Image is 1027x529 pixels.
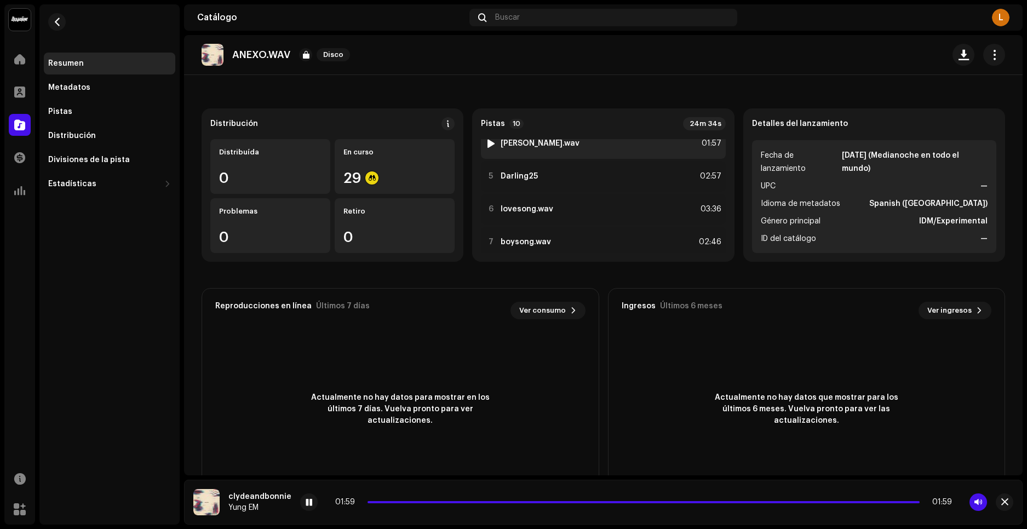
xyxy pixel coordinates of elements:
[44,173,175,195] re-m-nav-dropdown: Estadísticas
[481,119,505,128] strong: Pistas
[44,77,175,99] re-m-nav-item: Metadatos
[302,392,499,427] span: Actualmente no hay datos para mostrar en los últimos 7 días. Vuelva pronto para ver actualizaciones.
[761,215,821,228] span: Género principal
[752,119,848,128] strong: Detalles del lanzamiento
[697,203,721,216] div: 03:36
[761,197,840,210] span: Idioma de metadatos
[697,170,721,183] div: 02:57
[761,149,840,175] span: Fecha de lanzamiento
[842,149,988,175] strong: [DATE] (Medianoche en todo el mundo)
[343,148,446,157] div: En curso
[193,489,220,515] img: 0b7bd506-d460-4761-8c48-837cadeb9560
[697,235,721,249] div: 02:46
[501,205,553,214] strong: lovesong.wav
[510,302,586,319] button: Ver consumo
[48,107,72,116] div: Pistas
[980,180,988,193] strong: —
[317,48,350,61] span: Disco
[495,13,520,22] span: Buscar
[683,117,726,130] div: 24m 34s
[48,180,96,188] div: Estadísticas
[48,131,96,140] div: Distribución
[927,300,972,321] span: Ver ingresos
[215,302,312,311] div: Reproducciones en línea
[316,302,370,311] div: Últimos 7 días
[219,148,322,157] div: Distribuída
[48,156,130,164] div: Divisiones de la pista
[919,215,988,228] strong: IDM/Experimental
[44,125,175,147] re-m-nav-item: Distribución
[519,300,566,321] span: Ver consumo
[761,232,816,245] span: ID del catálogo
[9,9,31,31] img: 10370c6a-d0e2-4592-b8a2-38f444b0ca44
[44,149,175,171] re-m-nav-item: Divisiones de la pista
[228,503,291,512] div: Yung EM
[761,180,776,193] span: UPC
[335,498,363,507] div: 01:59
[660,302,722,311] div: Últimos 6 meses
[501,238,551,246] strong: boysong.wav
[869,197,988,210] strong: Spanish ([GEOGRAPHIC_DATA])
[44,101,175,123] re-m-nav-item: Pistas
[197,13,465,22] div: Catálogo
[210,119,258,128] div: Distribución
[228,492,291,501] div: clydeandbonnie
[919,302,991,319] button: Ver ingresos
[992,9,1009,26] div: L
[232,49,290,61] p: ANEXO.WAV
[509,119,524,129] p-badge: 10
[343,207,446,216] div: Retiro
[980,232,988,245] strong: —
[44,53,175,74] re-m-nav-item: Resumen
[48,59,84,68] div: Resumen
[219,207,322,216] div: Problemas
[697,137,721,150] div: 01:57
[48,83,90,92] div: Metadatos
[708,392,905,427] span: Actualmente no hay datos que mostrar para los últimos 6 meses. Vuelva pronto para ver las actuali...
[202,44,223,66] img: 0b7bd506-d460-4761-8c48-837cadeb9560
[622,302,656,311] div: Ingresos
[501,172,538,181] strong: Darling25
[924,498,952,507] div: 01:59
[501,139,580,148] strong: [PERSON_NAME].wav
